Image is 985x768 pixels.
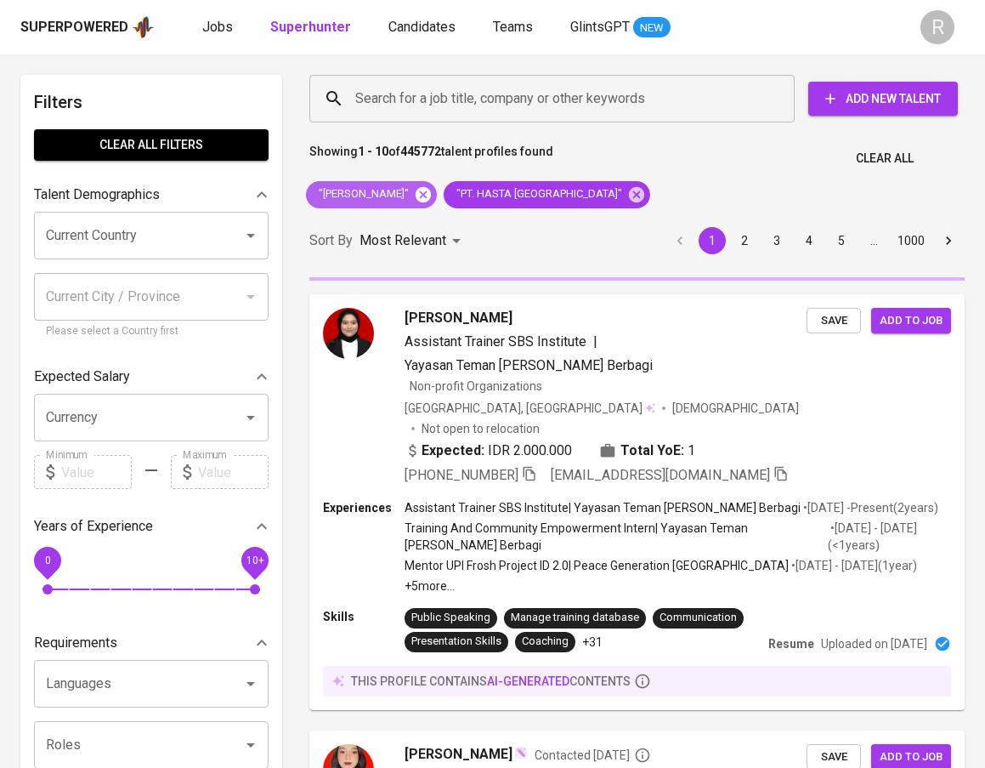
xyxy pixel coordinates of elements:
[664,227,965,254] nav: pagination navigation
[871,308,951,334] button: Add to job
[822,88,944,110] span: Add New Talent
[731,227,758,254] button: Go to page 2
[892,227,930,254] button: Go to page 1000
[444,186,632,202] span: "PT. HASTA [GEOGRAPHIC_DATA]"
[239,672,263,696] button: Open
[34,633,117,653] p: Requirements
[487,674,569,688] span: AI-generated
[763,227,790,254] button: Go to page 3
[46,323,257,340] p: Please select a Country first
[410,379,542,393] span: Non-profit Organizations
[34,88,269,116] h6: Filters
[405,467,518,483] span: [PHONE_NUMBER]
[34,516,153,537] p: Years of Experience
[132,14,155,40] img: app logo
[570,17,671,38] a: GlintsGPT NEW
[411,634,501,650] div: Presentation Skills
[246,555,263,566] span: 10+
[411,610,490,626] div: Public Speaking
[405,577,951,594] p: +5 more ...
[849,143,920,174] button: Clear All
[34,178,269,212] div: Talent Demographics
[388,17,459,38] a: Candidates
[405,441,572,461] div: IDR 2.000.000
[795,227,823,254] button: Go to page 4
[405,400,655,417] div: [GEOGRAPHIC_DATA], [GEOGRAPHIC_DATA]
[323,608,405,625] p: Skills
[860,232,887,249] div: …
[202,17,236,38] a: Jobs
[20,18,128,37] div: Superpowered
[880,748,943,767] span: Add to job
[514,746,528,759] img: magic_wand.svg
[239,224,263,247] button: Open
[935,227,962,254] button: Go to next page
[309,294,965,710] a: [PERSON_NAME]Assistant Trainer SBS Institute|Yayasan Teman [PERSON_NAME] BerbagiNon-profit Organi...
[801,499,938,516] p: • [DATE] - Present ( 2 years )
[306,181,437,208] div: "[PERSON_NAME]"
[34,367,130,387] p: Expected Salary
[821,635,927,652] p: Uploaded on [DATE]
[405,557,789,574] p: Mentor UPI Frosh Project ID 2.0 | Peace Generation [GEOGRAPHIC_DATA]
[239,406,263,430] button: Open
[659,610,737,626] div: Communication
[309,230,353,251] p: Sort By
[405,308,512,328] span: [PERSON_NAME]
[202,19,233,35] span: Jobs
[672,400,801,417] span: [DEMOGRAPHIC_DATA]
[239,733,263,757] button: Open
[359,225,467,257] div: Most Relevant
[828,520,951,554] p: • [DATE] - [DATE] ( <1 years )
[405,499,801,516] p: Assistant Trainer SBS Institute | Yayasan Teman [PERSON_NAME] Berbagi
[815,748,852,767] span: Save
[856,148,914,169] span: Clear All
[351,673,631,690] p: this profile contains contents
[405,744,512,765] span: [PERSON_NAME]
[880,311,943,331] span: Add to job
[422,420,540,437] p: Not open to relocation
[323,499,405,516] p: Experiences
[34,360,269,394] div: Expected Salary
[34,509,269,543] div: Years of Experience
[551,467,770,483] span: [EMAIL_ADDRESS][DOMAIN_NAME]
[511,610,639,626] div: Manage training database
[633,20,671,37] span: NEW
[570,19,630,35] span: GlintsGPT
[593,332,597,352] span: |
[61,455,132,489] input: Value
[789,557,917,574] p: • [DATE] - [DATE] ( 1 year )
[444,181,650,208] div: "PT. HASTA [GEOGRAPHIC_DATA]"
[405,333,586,350] span: Assistant Trainer SBS Institute
[44,555,50,566] span: 0
[522,634,569,650] div: Coaching
[270,19,351,35] b: Superhunter
[422,441,484,461] b: Expected:
[306,186,419,202] span: "[PERSON_NAME]"
[768,635,814,652] p: Resume
[620,441,684,461] b: Total YoE:
[34,185,160,205] p: Talent Demographics
[388,19,456,35] span: Candidates
[20,14,155,40] a: Superpoweredapp logo
[815,311,852,331] span: Save
[582,634,603,651] p: +31
[48,134,255,156] span: Clear All filters
[405,520,828,554] p: Training And Community Empowerment Intern | Yayasan Teman [PERSON_NAME] Berbagi
[198,455,269,489] input: Value
[493,19,533,35] span: Teams
[634,747,651,764] svg: By Batam recruiter
[358,145,388,158] b: 1 - 10
[535,747,651,764] span: Contacted [DATE]
[807,308,861,334] button: Save
[688,441,695,461] span: 1
[359,230,446,251] p: Most Relevant
[493,17,536,38] a: Teams
[34,129,269,161] button: Clear All filters
[828,227,855,254] button: Go to page 5
[400,145,441,158] b: 445772
[309,143,553,174] p: Showing of talent profiles found
[699,227,726,254] button: page 1
[808,82,958,116] button: Add New Talent
[323,308,374,359] img: 5bea90d5fb825016e4ba8597f63553ab.png
[920,10,954,44] div: R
